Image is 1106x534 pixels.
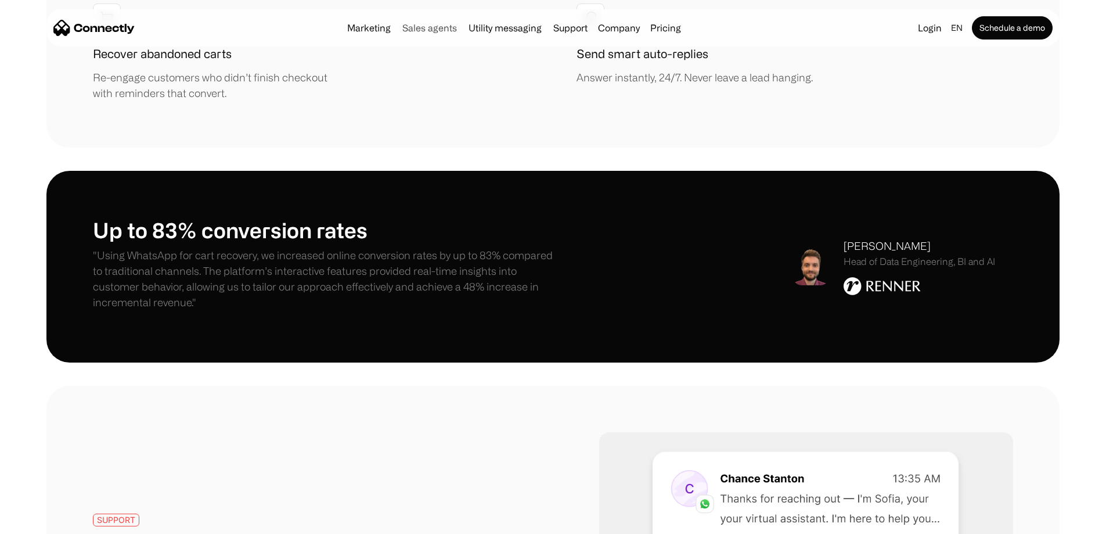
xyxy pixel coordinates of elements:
div: Head of Data Engineering, BI and AI [844,256,995,267]
a: Login [913,20,946,36]
h1: Send smart auto-replies [577,45,708,63]
h1: Recover abandoned carts [93,45,232,63]
a: Sales agents [398,23,462,33]
div: Re-engage customers who didn’t finish checkout with reminders that convert. [93,70,343,101]
a: Schedule a demo [972,16,1053,40]
a: home [53,19,135,37]
a: Pricing [646,23,686,33]
div: en [946,20,970,36]
aside: Language selected: English [12,513,70,530]
a: Support [549,23,592,33]
ul: Language list [23,514,70,530]
a: Marketing [343,23,395,33]
div: SUPPORT [97,515,135,524]
p: "Using WhatsApp for cart recovery, we increased online conversion rates by up to 83% compared to ... [93,248,553,310]
div: en [951,20,963,36]
h1: Up to 83% conversion rates [93,217,553,242]
div: [PERSON_NAME] [844,238,995,254]
a: Utility messaging [464,23,546,33]
div: Answer instantly, 24/7. Never leave a lead hanging. [577,70,813,85]
div: Company [595,20,643,36]
div: Company [598,20,640,36]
